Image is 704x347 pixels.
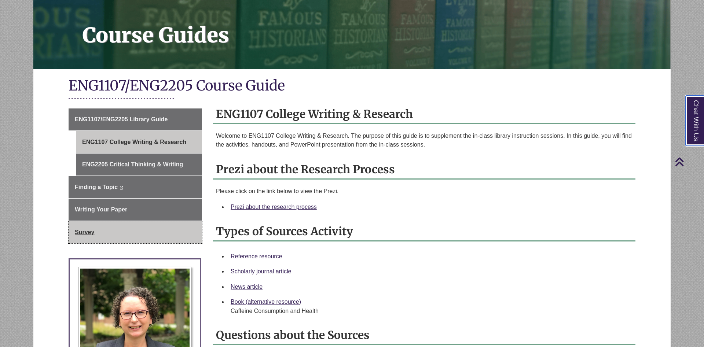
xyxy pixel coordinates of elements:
[75,184,118,190] span: Finding a Topic
[231,268,291,274] a: Scholarly journal article
[76,154,202,176] a: ENG2205 Critical Thinking & Writing
[231,299,301,305] a: Book (alternative resource)
[231,204,317,210] a: Prezi about the research process
[69,221,202,243] a: Survey
[213,222,635,241] h2: Types of Sources Activity
[216,132,632,149] p: Welcome to ENG1107 College Writing & Research. The purpose of this guide is to supplement the in-...
[76,131,202,153] a: ENG1107 College Writing & Research
[213,160,635,180] h2: Prezi about the Research Process
[69,176,202,198] a: Finding a Topic
[231,307,630,315] div: Caffeine Consumption and Health
[69,108,202,130] a: ENG1107/ENG2205 Library Guide
[216,187,632,196] p: Please click on the link below to view the Prezi.
[119,186,123,189] i: This link opens in a new window
[213,326,635,345] h2: Questions about the Sources
[75,116,168,122] span: ENG1107/ENG2205 Library Guide
[75,229,94,235] span: Survey
[69,108,202,243] div: Guide Page Menu
[231,284,263,290] a: News article
[213,105,635,124] h2: ENG1107 College Writing & Research
[69,77,635,96] h1: ENG1107/ENG2205 Course Guide
[675,157,702,167] a: Back to Top
[69,199,202,221] a: Writing Your Paper
[231,253,282,259] a: Reference resource
[75,206,127,213] span: Writing Your Paper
